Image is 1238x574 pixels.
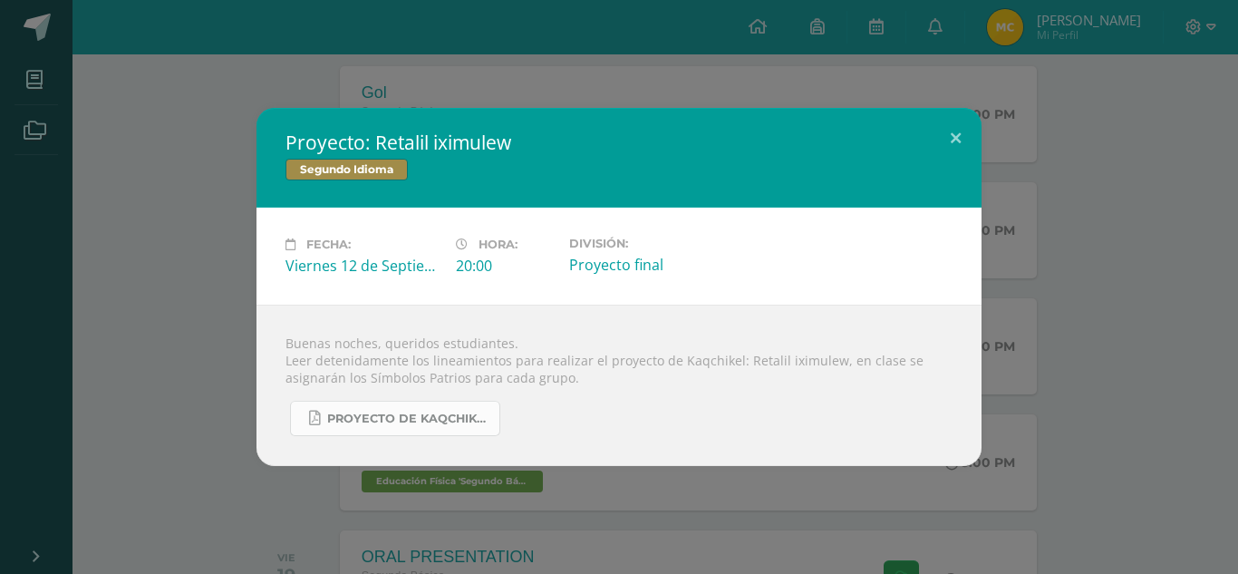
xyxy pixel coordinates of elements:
div: 20:00 [456,256,555,276]
h2: Proyecto: Retalil iximulew [285,130,953,155]
label: División: [569,237,725,250]
a: Proyecto de Kaqchikel IV Unidad Secundaria.pdf [290,401,500,436]
span: Hora: [479,238,517,251]
div: Proyecto final [569,255,725,275]
div: Viernes 12 de Septiembre [285,256,441,276]
span: Fecha: [306,238,351,251]
span: Segundo Idioma [285,159,408,180]
div: Buenas noches, queridos estudiantes. Leer detenidamente los lineamientos para realizar el proyect... [256,305,982,466]
button: Close (Esc) [930,108,982,170]
span: Proyecto de Kaqchikel IV Unidad Secundaria.pdf [327,412,490,426]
